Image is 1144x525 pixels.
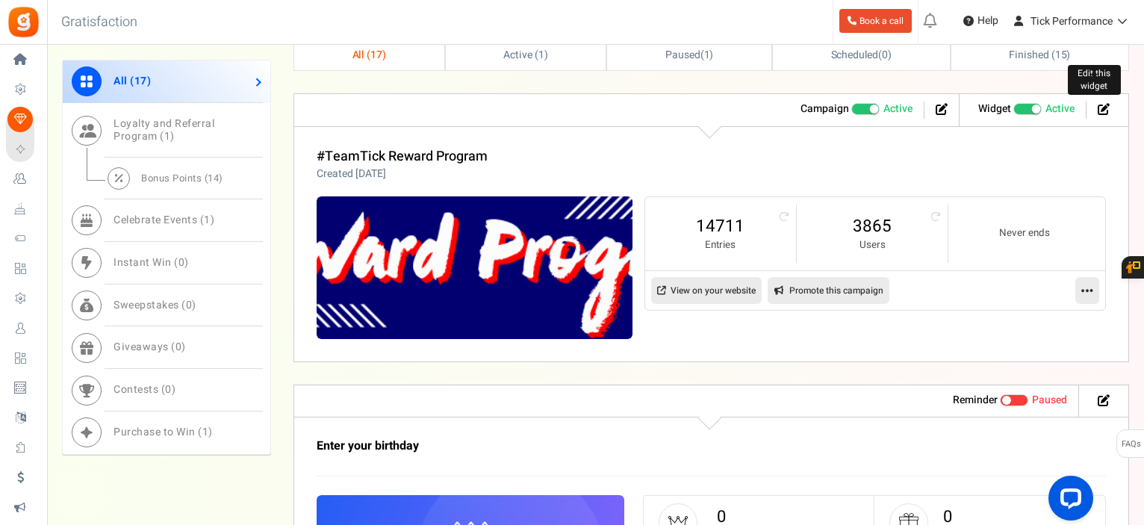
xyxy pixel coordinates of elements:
[317,167,488,181] p: Created [DATE]
[831,47,892,63] span: ( )
[178,255,185,270] span: 0
[801,101,849,117] strong: Campaign
[1032,392,1067,408] span: Paused
[963,226,1085,240] small: Never ends
[768,277,889,304] a: Promote this campaign
[839,9,912,33] a: Book a call
[1030,13,1113,29] span: Tick Performance
[114,339,186,355] span: Giveaways ( )
[503,47,548,63] span: Active ( )
[114,212,214,228] span: Celebrate Events ( )
[883,102,913,117] span: Active
[141,171,223,185] span: Bonus Points ( )
[660,214,781,238] a: 14711
[812,238,933,252] small: Users
[317,440,948,453] h3: Enter your birthday
[7,5,40,39] img: Gratisfaction
[202,424,209,440] span: 1
[186,297,193,313] span: 0
[114,424,213,440] span: Purchase to Win ( )
[114,73,151,89] span: All ( )
[175,339,182,355] span: 0
[812,214,933,238] a: 3865
[114,382,175,397] span: Contests ( )
[665,47,714,63] span: ( )
[831,47,879,63] span: Scheduled
[1009,47,1070,63] span: Finished ( )
[953,392,998,408] strong: Reminder
[974,13,998,28] span: Help
[317,146,488,167] a: #TeamTick Reward Program
[978,101,1011,117] strong: Widget
[1121,430,1141,459] span: FAQs
[704,47,710,63] span: 1
[665,47,700,63] span: Paused
[1068,65,1121,95] div: Edit this widget
[45,7,154,37] h3: Gratisfaction
[1055,47,1067,63] span: 15
[204,212,211,228] span: 1
[967,102,1087,119] li: Widget activated
[134,73,147,89] span: 17
[165,382,172,397] span: 0
[651,277,762,304] a: View on your website
[164,128,171,144] span: 1
[114,255,189,270] span: Instant Win ( )
[538,47,544,63] span: 1
[957,9,1004,33] a: Help
[370,47,382,63] span: 17
[1045,102,1075,117] span: Active
[114,297,196,313] span: Sweepstakes ( )
[660,238,781,252] small: Entries
[882,47,888,63] span: 0
[114,116,214,144] span: Loyalty and Referral Program ( )
[208,171,219,185] span: 14
[352,47,387,63] span: All ( )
